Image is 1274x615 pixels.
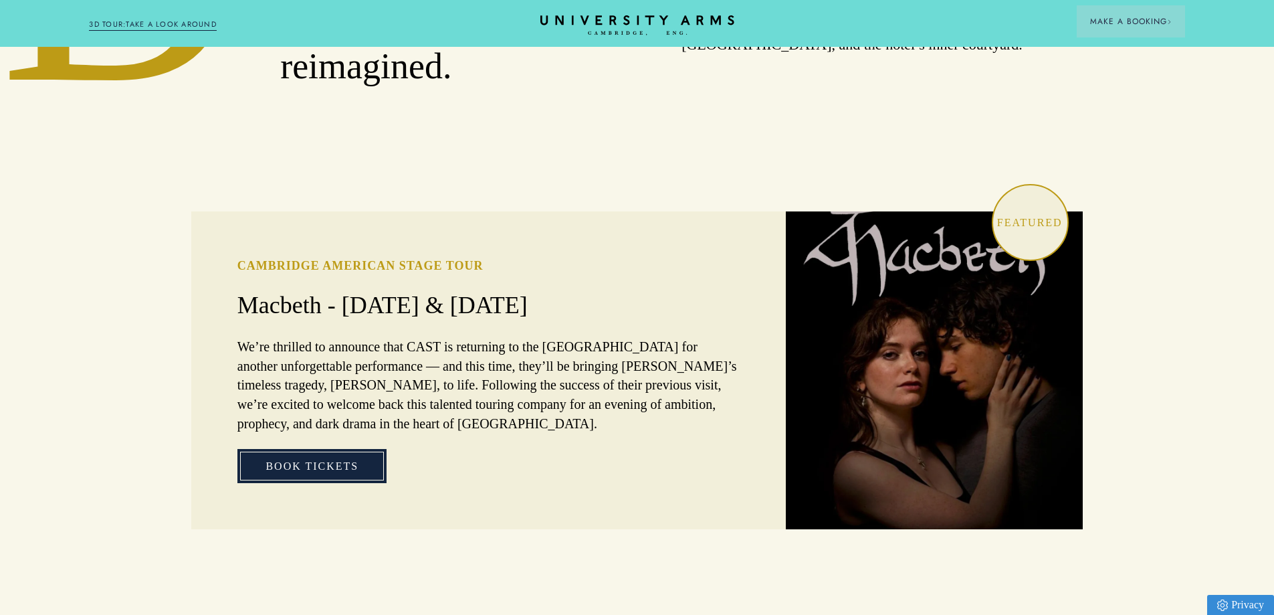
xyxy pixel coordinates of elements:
a: Privacy [1207,595,1274,615]
span: Make a Booking [1090,15,1172,27]
img: Arrow icon [1167,19,1172,24]
p: We’re thrilled to announce that CAST is returning to the [GEOGRAPHIC_DATA] for another unforgetta... [237,337,740,434]
img: image-2afd42af0e8552ced81c04bf7ada0ddbd7141ef6-2592x3455-jpg [786,211,1083,529]
a: Home [540,15,734,36]
h2: Macbeth - [DATE] & [DATE] [237,290,740,322]
img: Privacy [1217,600,1228,611]
h3: Cambridge American Stage Tour [237,258,740,274]
a: 3D TOUR:TAKE A LOOK AROUND [89,19,217,31]
p: Featured [992,211,1067,234]
button: Make a BookingArrow icon [1077,5,1185,37]
a: Book Tickets [237,449,387,484]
